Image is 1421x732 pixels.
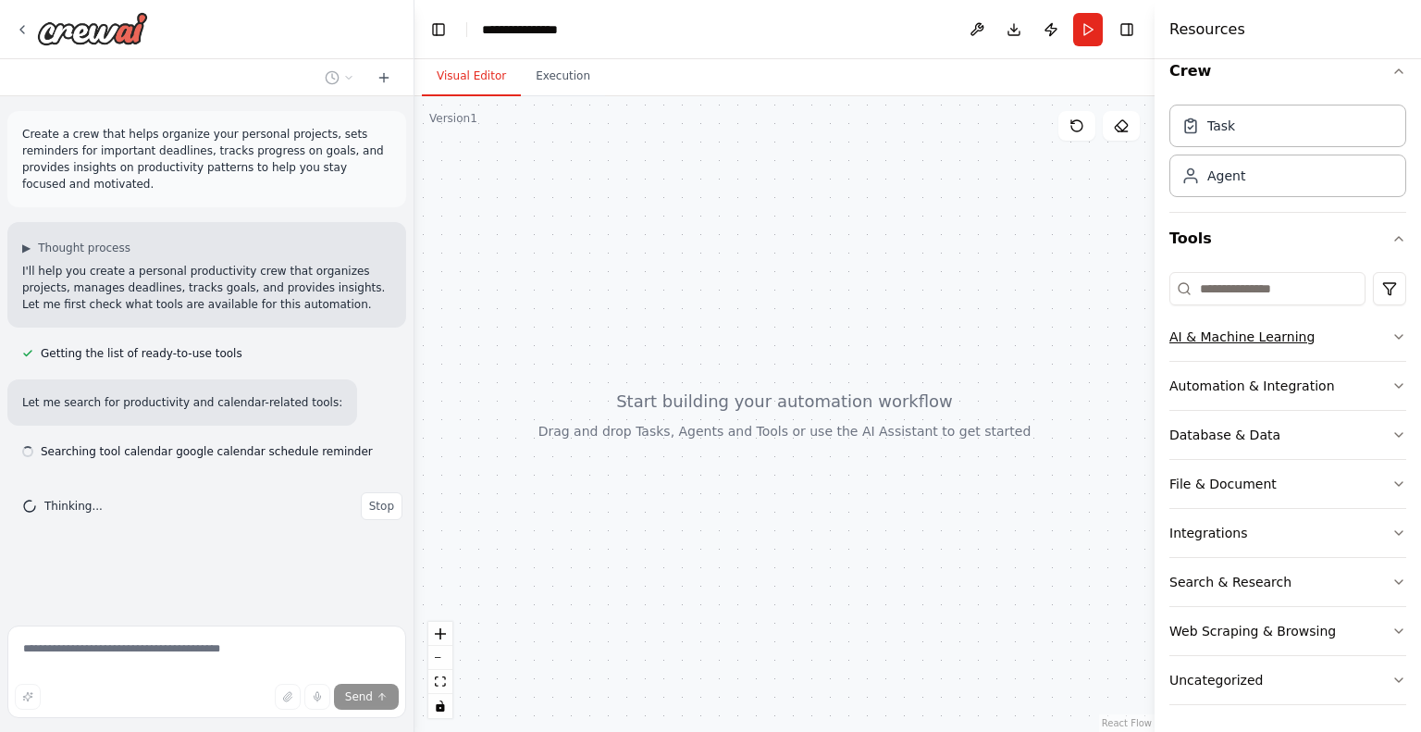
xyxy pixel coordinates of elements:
span: Thinking... [44,499,103,514]
button: Hide right sidebar [1114,17,1140,43]
button: Visual Editor [422,57,521,96]
button: zoom out [428,646,452,670]
button: Execution [521,57,605,96]
button: Upload files [275,684,301,710]
button: Web Scraping & Browsing [1169,607,1406,655]
nav: breadcrumb [482,20,575,39]
span: Thought process [38,241,130,255]
div: Crew [1169,97,1406,212]
div: File & Document [1169,475,1277,493]
div: Web Scraping & Browsing [1169,622,1336,640]
button: Crew [1169,45,1406,97]
button: Send [334,684,399,710]
button: Automation & Integration [1169,362,1406,410]
p: Create a crew that helps organize your personal projects, sets reminders for important deadlines,... [22,126,391,192]
div: Automation & Integration [1169,377,1335,395]
p: I'll help you create a personal productivity crew that organizes projects, manages deadlines, tra... [22,263,391,313]
h4: Resources [1169,19,1245,41]
div: Task [1207,117,1235,135]
button: AI & Machine Learning [1169,313,1406,361]
span: Send [345,689,373,704]
span: Stop [369,499,394,514]
button: fit view [428,670,452,694]
p: Let me search for productivity and calendar-related tools: [22,394,342,411]
span: ▶ [22,241,31,255]
button: Switch to previous chat [317,67,362,89]
span: Searching tool calendar google calendar schedule reminder [41,444,373,459]
button: File & Document [1169,460,1406,508]
button: Database & Data [1169,411,1406,459]
button: Hide left sidebar [426,17,451,43]
button: Integrations [1169,509,1406,557]
img: Logo [37,12,148,45]
div: Tools [1169,265,1406,720]
button: Tools [1169,213,1406,265]
button: toggle interactivity [428,694,452,718]
span: Getting the list of ready-to-use tools [41,346,242,361]
div: Integrations [1169,524,1247,542]
button: Improve this prompt [15,684,41,710]
div: Agent [1207,167,1245,185]
button: ▶Thought process [22,241,130,255]
div: React Flow controls [428,622,452,718]
button: Click to speak your automation idea [304,684,330,710]
div: Search & Research [1169,573,1291,591]
button: Search & Research [1169,558,1406,606]
div: Database & Data [1169,426,1280,444]
div: Uncategorized [1169,671,1263,689]
button: Uncategorized [1169,656,1406,704]
div: AI & Machine Learning [1169,328,1315,346]
button: Start a new chat [369,67,399,89]
button: zoom in [428,622,452,646]
div: Version 1 [429,111,477,126]
a: React Flow attribution [1102,718,1152,728]
button: Stop [361,492,402,520]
